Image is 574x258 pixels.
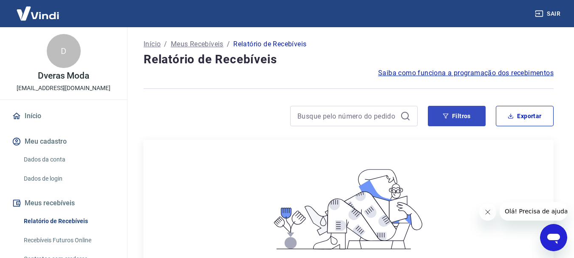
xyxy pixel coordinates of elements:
p: / [227,39,230,49]
a: Meus Recebíveis [171,39,223,49]
button: Sair [533,6,564,22]
a: Início [10,107,117,125]
p: / [164,39,167,49]
button: Meus recebíveis [10,194,117,213]
span: Olá! Precisa de ajuda? [5,6,71,13]
p: Relatório de Recebíveis [233,39,306,49]
a: Saiba como funciona a programação dos recebimentos [378,68,554,78]
img: Vindi [10,0,65,26]
iframe: Mensagem da empresa [500,202,567,221]
iframe: Fechar mensagem [479,204,496,221]
div: D [47,34,81,68]
iframe: Botão para abrir a janela de mensagens [540,224,567,251]
a: Dados de login [20,170,117,187]
h4: Relatório de Recebíveis [144,51,554,68]
a: Relatório de Recebíveis [20,213,117,230]
button: Meu cadastro [10,132,117,151]
button: Exportar [496,106,554,126]
a: Dados da conta [20,151,117,168]
p: Dveras Moda [38,71,89,80]
a: Início [144,39,161,49]
button: Filtros [428,106,486,126]
p: [EMAIL_ADDRESS][DOMAIN_NAME] [17,84,110,93]
input: Busque pelo número do pedido [297,110,397,122]
a: Recebíveis Futuros Online [20,232,117,249]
